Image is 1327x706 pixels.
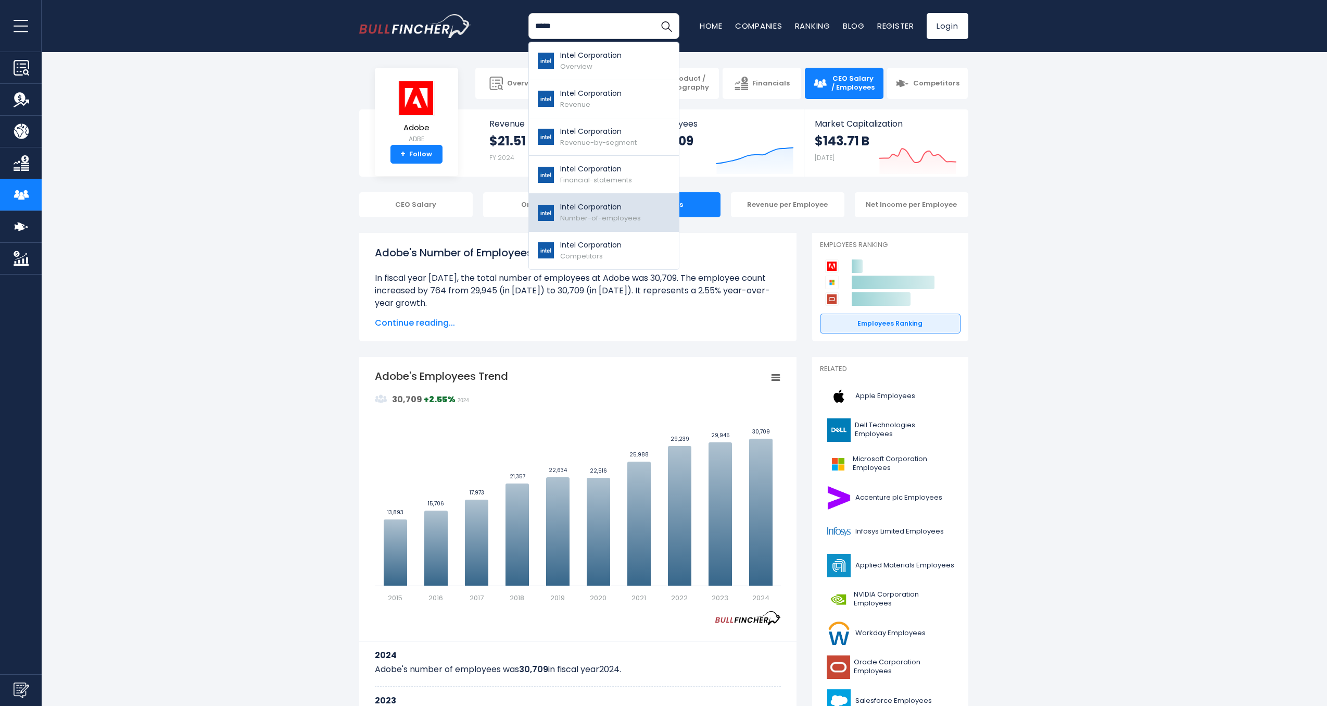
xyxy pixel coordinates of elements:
a: Intel Corporation Number-of-employees [529,194,679,232]
a: Blog [843,20,865,31]
text: 2022 [671,593,688,603]
img: Oracle Corporation competitors logo [825,292,839,306]
span: Salesforce Employees [855,697,932,705]
span: CEO Salary / Employees [831,75,875,92]
span: 2024 [458,398,469,403]
img: graph_employee_icon.svg [375,393,387,405]
span: Competitors [913,79,959,88]
strong: $143.71 B [815,133,869,149]
strong: $21.51 B [489,133,536,149]
a: Home [700,20,723,31]
small: FY 2024 [489,153,514,162]
div: Net Income per Employee [855,192,968,217]
tspan: Adobe's Employees Trend [375,369,508,383]
text: 17,973 [470,489,484,497]
img: NVDA logo [826,588,851,611]
span: Market Capitalization [815,119,956,129]
a: Infosys Limited Employees [820,517,961,546]
strong: + [400,150,406,159]
span: Workday Employees [855,629,926,638]
span: Applied Materials Employees [855,561,954,570]
span: Number-of-employees [560,213,641,223]
text: 2023 [712,593,728,603]
a: Intel Corporation Overview [529,42,679,80]
span: Revenue [560,100,590,109]
p: Intel Corporation [560,240,622,251]
a: Companies [735,20,782,31]
a: Dell Technologies Employees [820,416,961,444]
div: Org Chart [483,192,597,217]
h1: Adobe's Number of Employees [375,245,781,261]
a: Ranking [795,20,830,31]
a: Oracle Corporation Employees [820,653,961,682]
a: Login [927,13,968,39]
span: Oracle Corporation Employees [854,658,954,676]
span: Employees [652,119,793,129]
img: AMAT logo [826,554,852,577]
p: Intel Corporation [560,50,622,61]
strong: 30,709 [392,393,422,405]
text: 22,634 [549,466,567,474]
span: Microsoft Corporation Employees [853,455,954,473]
text: 29,945 [711,431,730,439]
img: Microsoft Corporation competitors logo [825,276,839,289]
a: Intel Corporation Competitors [529,232,679,269]
text: 2017 [470,593,484,603]
a: Go to homepage [359,14,471,38]
span: Product / Geography [666,75,711,92]
text: 21,357 [510,473,525,480]
span: Financials [752,79,790,88]
text: 22,516 [590,467,607,475]
p: Adobe's number of employees was in fiscal year . [375,663,781,676]
button: Search [653,13,679,39]
span: Revenue [489,119,631,129]
span: Financial-statements [560,175,632,185]
img: ACN logo [826,486,852,510]
a: Intel Corporation Financial-statements [529,156,679,194]
a: Product / Geography [640,68,719,99]
p: Intel Corporation [560,126,637,137]
span: Apple Employees [855,392,915,401]
strong: 2.55% [429,393,456,405]
span: 2024 [599,663,620,675]
img: ORCL logo [826,655,851,679]
p: Intel Corporation [560,202,641,213]
small: ADBE [398,134,435,144]
b: 30,709 [519,663,548,675]
a: Intel Corporation Revenue [529,80,679,118]
text: 15,706 [428,500,444,507]
text: 2019 [550,593,565,603]
a: Adobe ADBE [398,80,435,145]
span: Overview [560,61,592,71]
div: CEO Salary [359,192,473,217]
text: 2024 [752,593,769,603]
text: 2021 [631,593,646,603]
img: AAPL logo [826,385,852,408]
a: +Follow [390,145,443,164]
img: DELL logo [826,418,852,442]
img: WDAY logo [826,622,852,645]
a: CEO Salary / Employees [805,68,883,99]
a: Apple Employees [820,382,961,411]
p: Intel Corporation [560,164,632,175]
a: Competitors [887,68,968,99]
span: NVIDIA Corporation Employees [854,590,954,608]
a: Employees Ranking [820,314,961,333]
text: 25,988 [629,451,649,459]
a: Employees 30,709 FY 2024 [642,109,804,177]
a: Market Capitalization $143.71 B [DATE] [804,109,967,177]
a: Overview [475,68,554,99]
a: Register [877,20,914,31]
text: 13,893 [387,509,403,516]
img: Adobe competitors logo [825,259,839,273]
small: [DATE] [815,153,835,162]
span: Overview [507,79,540,88]
h3: 2024 [375,649,781,662]
p: Intel Corporation [560,88,622,99]
text: 2015 [388,593,402,603]
span: Infosys Limited Employees [855,527,944,536]
span: Adobe [398,123,435,132]
text: 2018 [510,593,524,603]
img: INFY logo [826,520,852,543]
li: In fiscal year [DATE], the total number of employees at Adobe was 30,709. The employee count incr... [375,272,781,309]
